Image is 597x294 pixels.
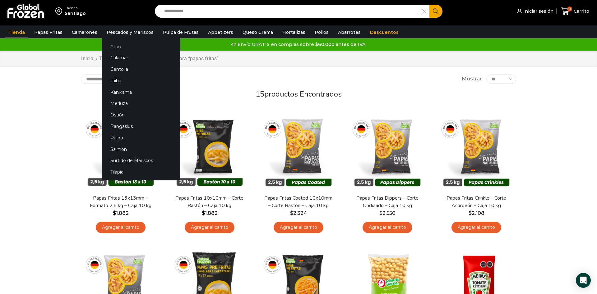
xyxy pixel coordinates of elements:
[65,6,86,10] div: Enviar a
[102,166,180,178] a: Tilapia
[379,210,396,216] bdi: 2.550
[104,26,157,38] a: Pescados y Mariscos
[239,26,276,38] a: Queso Crema
[81,55,219,62] nav: Breadcrumb
[96,222,146,233] a: Agregar al carrito: “Papas Fritas 13x13mm - Formato 2,5 kg - Caja 10 kg”
[102,132,180,143] a: Pulpo
[576,273,591,288] div: Open Intercom Messenger
[462,75,482,83] span: Mostrar
[102,109,180,121] a: Ostión
[290,210,307,216] bdi: 2.324
[567,7,572,11] span: 0
[202,210,218,216] bdi: 1.882
[85,195,156,209] a: Papas Fritas 13x13mm – Formato 2,5 kg – Caja 10 kg
[5,26,28,38] a: Tienda
[379,210,382,216] span: $
[113,210,129,216] bdi: 1.882
[572,8,589,14] span: Carrito
[69,26,100,38] a: Camarones
[102,143,180,155] a: Salmón
[102,155,180,166] a: Surtido de Mariscos
[279,26,308,38] a: Hortalizas
[256,89,264,99] span: 15
[102,98,180,109] a: Merluza
[102,64,180,75] a: Centolla
[99,55,115,62] a: Tienda
[263,195,334,209] a: Papas Fritas Coated 10x10mm – Corte Bastón – Caja 10 kg
[290,210,293,216] span: $
[102,86,180,98] a: Kanikama
[429,5,442,18] button: Search button
[469,210,472,216] span: $
[264,89,342,99] span: productos encontrados
[469,210,484,216] bdi: 2.108
[113,210,116,216] span: $
[81,75,160,84] select: Pedido de la tienda
[451,222,501,233] a: Agregar al carrito: “Papas Fritas Crinkle - Corte Acordeón - Caja 10 kg”
[174,195,245,209] a: Papas Fritas 10x10mm – Corte Bastón – Caja 10 kg
[205,26,236,38] a: Appetizers
[102,52,180,64] a: Calamar
[55,6,65,16] img: address-field-icon.svg
[274,222,323,233] a: Agregar al carrito: “Papas Fritas Coated 10x10mm - Corte Bastón - Caja 10 kg”
[102,41,180,52] a: Atún
[352,195,423,209] a: Papas Fritas Dippers – Corte Ondulado – Caja 10 kg
[81,55,94,62] a: Inicio
[441,195,512,209] a: Papas Fritas Crinkle – Corte Acordeón – Caja 10 kg
[31,26,66,38] a: Papas Fritas
[65,10,86,16] div: Santiago
[102,121,180,132] a: Pangasius
[367,26,402,38] a: Descuentos
[202,210,205,216] span: $
[522,8,553,14] span: Iniciar sesión
[363,222,412,233] a: Agregar al carrito: “Papas Fritas Dippers - Corte Ondulado - Caja 10 kg”
[560,4,591,19] a: 0 Carrito
[160,26,202,38] a: Pulpa de Frutas
[335,26,364,38] a: Abarrotes
[102,75,180,87] a: Jaiba
[312,26,332,38] a: Pollos
[185,222,234,233] a: Agregar al carrito: “Papas Fritas 10x10mm - Corte Bastón - Caja 10 kg”
[516,5,553,17] a: Iniciar sesión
